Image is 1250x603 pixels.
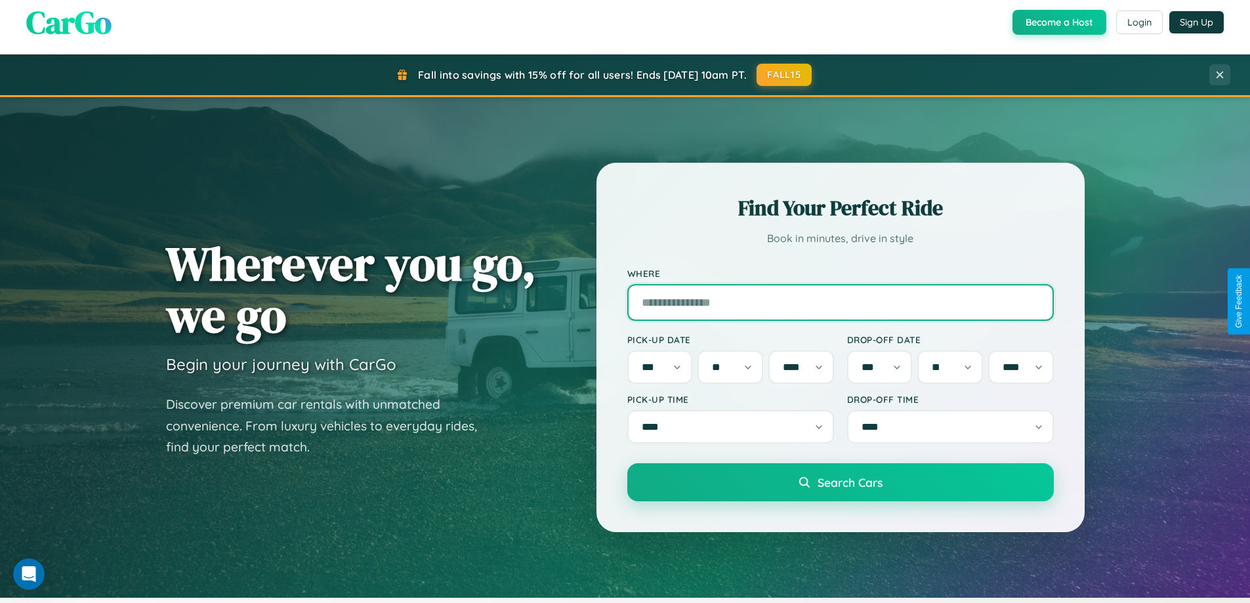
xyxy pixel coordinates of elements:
label: Pick-up Date [627,334,834,345]
button: Login [1116,10,1163,34]
div: Give Feedback [1234,275,1243,328]
label: Drop-off Time [847,394,1054,405]
button: FALL15 [757,64,812,86]
label: Where [627,268,1054,279]
iframe: Intercom live chat [13,558,45,590]
p: Discover premium car rentals with unmatched convenience. From luxury vehicles to everyday rides, ... [166,394,494,458]
label: Drop-off Date [847,334,1054,345]
h2: Find Your Perfect Ride [627,194,1054,222]
button: Become a Host [1012,10,1106,35]
label: Pick-up Time [627,394,834,405]
h1: Wherever you go, we go [166,238,536,341]
button: Sign Up [1169,11,1224,33]
button: Search Cars [627,463,1054,501]
span: Search Cars [818,475,883,489]
p: Book in minutes, drive in style [627,229,1054,248]
span: CarGo [26,1,112,44]
span: Fall into savings with 15% off for all users! Ends [DATE] 10am PT. [418,68,747,81]
h3: Begin your journey with CarGo [166,354,396,374]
